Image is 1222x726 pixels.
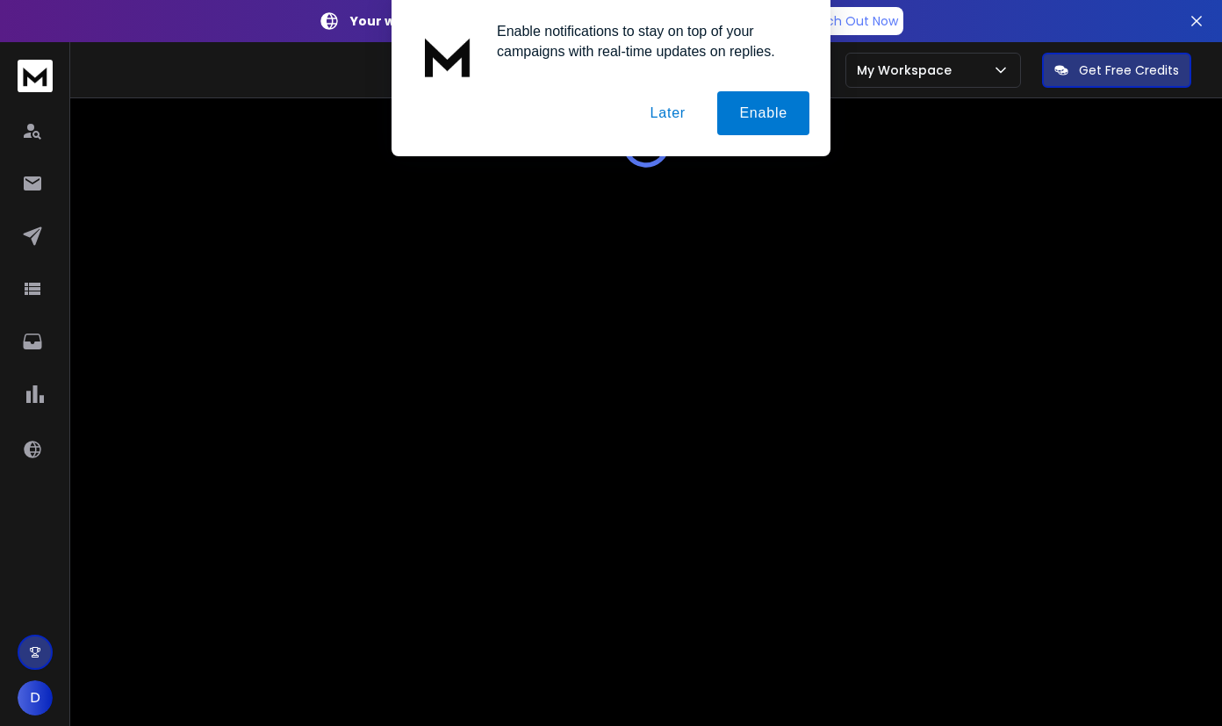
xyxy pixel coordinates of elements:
[18,680,53,715] button: D
[717,91,809,135] button: Enable
[483,21,809,61] div: Enable notifications to stay on top of your campaigns with real-time updates on replies.
[413,21,483,91] img: notification icon
[628,91,707,135] button: Later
